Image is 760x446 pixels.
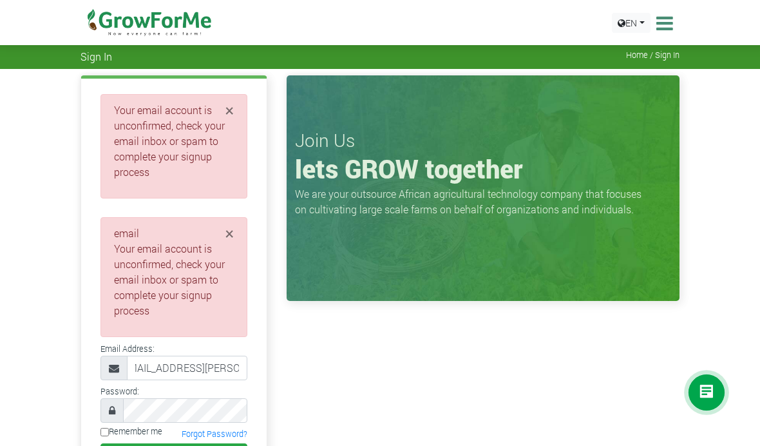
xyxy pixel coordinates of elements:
[81,50,112,63] span: Sign In
[295,186,649,217] p: We are your outsource African agricultural technology company that focuses on cultivating large s...
[182,429,247,439] a: Forgot Password?
[114,241,234,318] li: Your email account is unconfirmed, check your email inbox or spam to complete your signup process
[295,153,671,184] h1: lets GROW together
[114,102,234,180] li: Your email account is unconfirmed, check your email inbox or spam to complete your signup process
[225,223,234,244] span: ×
[100,343,155,355] label: Email Address:
[225,100,234,121] span: ×
[225,226,234,241] button: Close
[295,130,671,151] h3: Join Us
[127,356,247,380] input: Email Address
[100,425,162,438] label: Remember me
[100,428,109,436] input: Remember me
[100,385,139,398] label: Password:
[626,50,679,60] span: Home / Sign In
[225,102,234,118] button: Close
[612,13,651,33] a: EN
[114,226,234,318] li: email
